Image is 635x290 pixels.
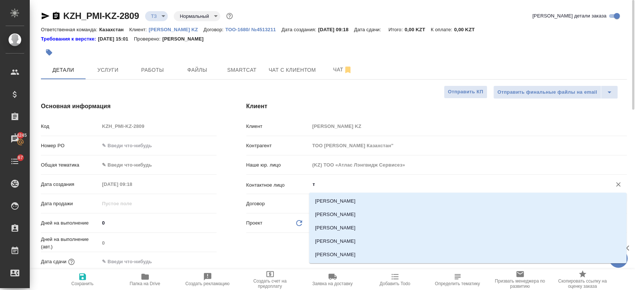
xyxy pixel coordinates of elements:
p: Дата продажи [41,200,99,207]
button: Нормальный [177,13,211,19]
div: ТЗ [145,11,168,21]
button: Папка на Drive [114,269,176,290]
div: ТЗ [174,11,220,21]
button: Если добавить услуги и заполнить их объемом, то дата рассчитается автоматически [67,257,76,267]
p: 0,00 KZT [454,27,480,32]
a: Требования к верстке: [41,35,98,43]
span: Сохранить [71,281,94,286]
span: Услуги [90,65,126,75]
span: Чат с клиентом [269,65,316,75]
button: Заявка на доставку [301,269,364,290]
input: Пустое поле [310,121,627,132]
button: Добавить тэг [41,44,57,61]
span: Отправить финальные файлы на email [497,88,597,97]
p: Клиент [246,123,310,130]
span: Работы [135,65,170,75]
h4: Клиент [246,102,627,111]
svg: Отписаться [343,65,352,74]
div: split button [493,86,618,99]
span: Призвать менеджера по развитию [493,278,547,289]
input: ✎ Введи что-нибудь [99,217,216,228]
span: Создать рекламацию [185,281,230,286]
h4: Основная информация [41,102,217,111]
p: Контактное лицо [246,181,310,189]
input: ✎ Введи что-нибудь [312,180,600,189]
p: Проверено: [134,35,163,43]
input: Пустое поле [310,159,627,170]
button: Отправить КП [444,86,487,99]
a: KZH_PMI-KZ-2809 [63,11,139,21]
a: 67 [2,152,28,171]
p: К оплате: [431,27,454,32]
p: Общая тематика [41,161,99,169]
span: Определить тематику [435,281,480,286]
a: 14245 [2,130,28,148]
button: Очистить [613,179,623,190]
p: Номер PO [41,142,99,149]
p: Дата сдачи [41,258,67,265]
button: Призвать менеджера по развитию [489,269,551,290]
span: Заявка на доставку [312,281,352,286]
span: Smartcat [224,65,260,75]
span: Скопировать ссылку на оценку заказа [556,278,609,289]
p: Контрагент [246,142,310,149]
span: 14245 [10,132,31,139]
button: ТЗ [149,13,159,19]
input: ✎ Введи что-нибудь [99,256,164,267]
input: Пустое поле [99,121,216,132]
span: Файлы [179,65,215,75]
p: Код [41,123,99,130]
p: Дата сдачи: [354,27,383,32]
li: [PERSON_NAME] [309,221,626,235]
span: Папка на Drive [130,281,160,286]
button: Определить тематику [426,269,489,290]
p: Клиент: [129,27,148,32]
input: Пустое поле [310,140,627,151]
li: [PERSON_NAME] [309,194,626,208]
p: Дней на выполнение (авт.) [41,236,99,251]
span: [PERSON_NAME] детали заказа [532,12,606,20]
a: ТОО-1680/ №4513211 [225,26,282,32]
button: Close [623,184,624,185]
div: ✎ Введи что-нибудь [102,161,207,169]
button: Добавить Todo [364,269,426,290]
p: [DATE] 15:01 [98,35,134,43]
li: [PERSON_NAME] [309,248,626,261]
button: Скопировать ссылку для ЯМессенджера [41,12,50,20]
p: 0,00 KZT [404,27,430,32]
span: Отправить КП [448,88,483,96]
li: [PERSON_NAME] [309,208,626,221]
span: Чат [325,65,360,74]
p: [DATE] 09:18 [318,27,354,32]
div: ✎ Введи что-нибудь [99,159,216,171]
p: Итого: [388,27,404,32]
a: [PERSON_NAME] KZ [149,26,203,32]
button: Скопировать ссылку [52,12,61,20]
input: Пустое поле [99,198,164,209]
p: [PERSON_NAME] [162,35,209,43]
div: Нажми, чтобы открыть папку с инструкцией [41,35,98,43]
input: Пустое поле [99,238,216,248]
button: Сохранить [51,269,114,290]
p: Проект [246,219,263,227]
p: Ответственная команда: [41,27,99,32]
p: Договор: [203,27,225,32]
p: Дата создания: [282,27,318,32]
button: Отправить финальные файлы на email [493,86,601,99]
span: 67 [13,154,28,161]
span: Создать счет на предоплату [243,278,297,289]
button: Скопировать ссылку на оценку заказа [551,269,614,290]
li: [PERSON_NAME] [309,235,626,248]
p: Дней на выполнение [41,219,99,227]
p: Казахстан [99,27,129,32]
button: Доп статусы указывают на важность/срочность заказа [225,11,234,21]
p: [PERSON_NAME] KZ [149,27,203,32]
span: Добавить Todo [379,281,410,286]
input: ✎ Введи что-нибудь [99,140,216,151]
button: Создать рекламацию [176,269,239,290]
p: Наше юр. лицо [246,161,310,169]
p: Дата создания [41,181,99,188]
button: Создать счет на предоплату [239,269,301,290]
p: Договор [246,200,310,207]
p: ТОО-1680/ №4513211 [225,27,282,32]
